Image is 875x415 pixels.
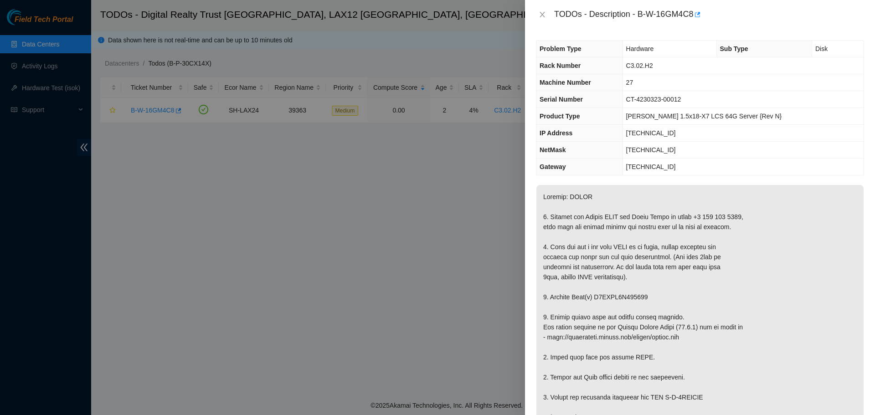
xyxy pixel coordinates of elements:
[540,96,583,103] span: Serial Number
[626,79,633,86] span: 27
[540,113,580,120] span: Product Type
[626,62,653,69] span: C3.02.H2
[540,45,582,52] span: Problem Type
[540,146,566,154] span: NetMask
[540,62,581,69] span: Rack Number
[626,163,676,170] span: [TECHNICAL_ID]
[540,79,591,86] span: Machine Number
[540,129,572,137] span: IP Address
[536,10,549,19] button: Close
[626,129,676,137] span: [TECHNICAL_ID]
[626,96,681,103] span: CT-4230323-00012
[720,45,748,52] span: Sub Type
[540,163,566,170] span: Gateway
[626,146,676,154] span: [TECHNICAL_ID]
[626,45,654,52] span: Hardware
[815,45,828,52] span: Disk
[554,7,864,22] div: TODOs - Description - B-W-16GM4C8
[626,113,782,120] span: [PERSON_NAME] 1.5x18-X7 LCS 64G Server {Rev N}
[539,11,546,18] span: close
